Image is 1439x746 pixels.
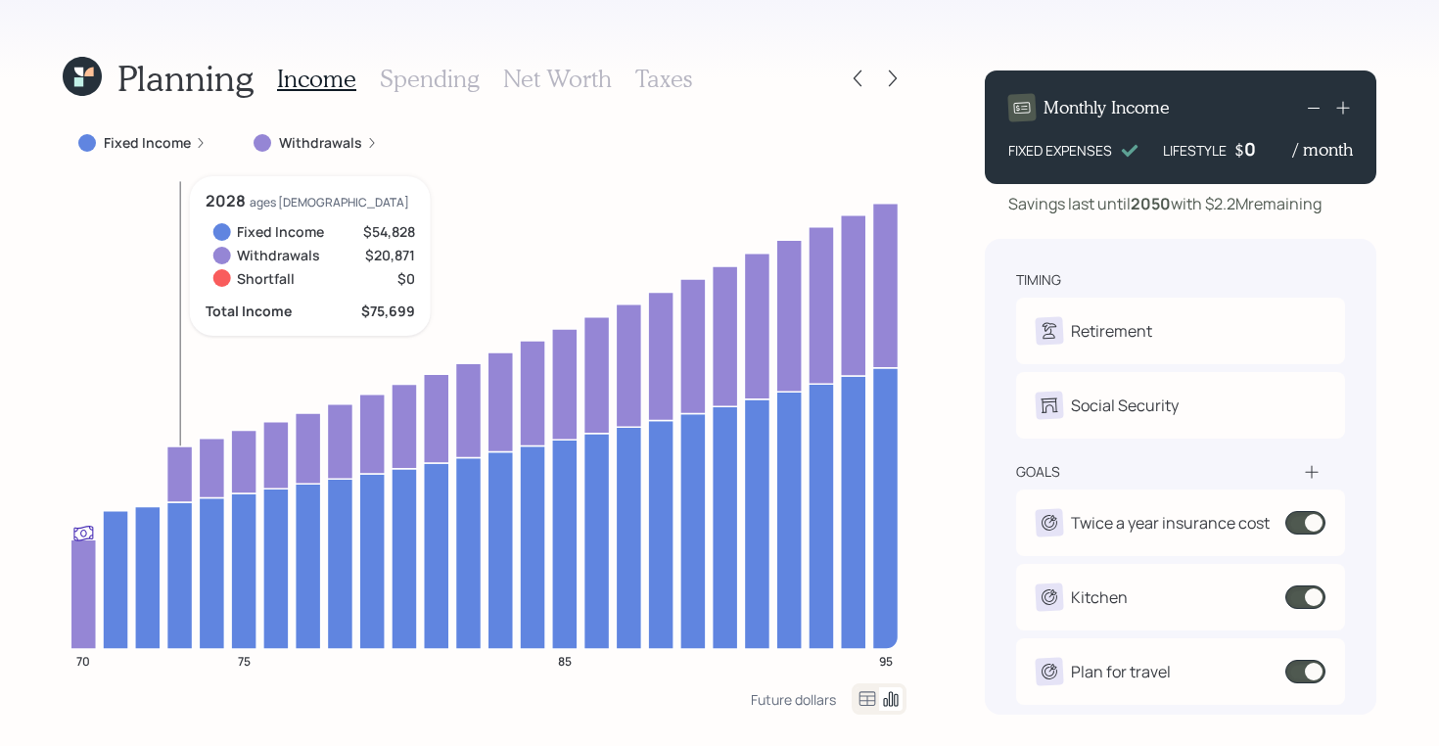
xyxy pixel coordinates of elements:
div: goals [1016,462,1060,482]
tspan: 85 [558,652,572,669]
h3: Taxes [635,65,692,93]
div: Social Security [1071,394,1179,417]
div: Twice a year insurance cost [1071,511,1270,535]
h3: Net Worth [503,65,612,93]
div: Future dollars [751,690,836,709]
b: 2050 [1131,193,1171,214]
div: 0 [1244,137,1293,161]
h3: Income [277,65,356,93]
div: FIXED EXPENSES [1008,140,1112,161]
h4: / month [1293,139,1353,161]
div: LIFESTYLE [1163,140,1227,161]
h4: $ [1234,139,1244,161]
div: Plan for travel [1071,660,1171,683]
tspan: 70 [76,652,90,669]
label: Fixed Income [104,133,191,153]
label: Withdrawals [279,133,362,153]
h1: Planning [117,57,254,99]
h3: Spending [380,65,480,93]
div: timing [1016,270,1061,290]
div: Retirement [1071,319,1152,343]
h4: Monthly Income [1044,97,1170,118]
div: Kitchen [1071,585,1128,609]
tspan: 75 [238,652,251,669]
tspan: 95 [879,652,893,669]
div: Savings last until with $2.2M remaining [1008,192,1322,215]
